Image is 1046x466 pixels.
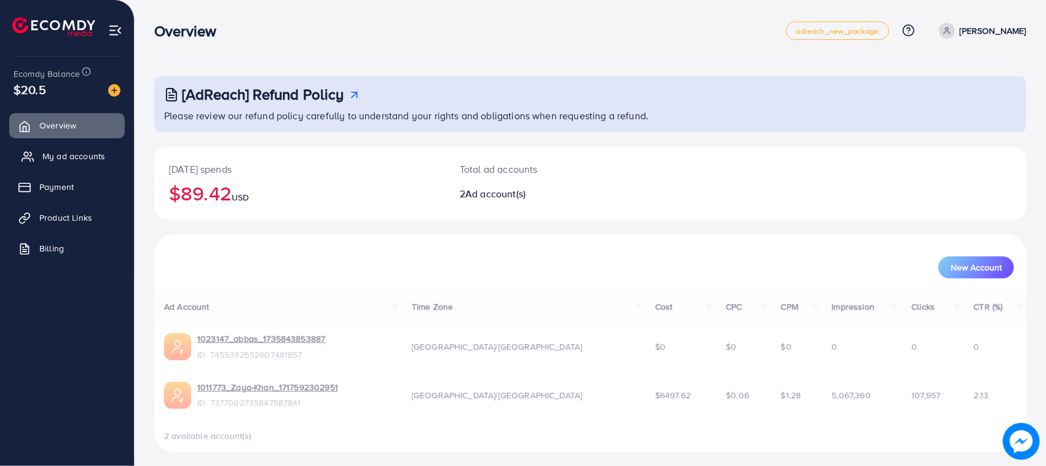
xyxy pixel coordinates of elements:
[108,23,122,38] img: menu
[14,81,46,98] span: $20.5
[9,144,125,168] a: My ad accounts
[9,236,125,261] a: Billing
[39,242,64,255] span: Billing
[39,211,92,224] span: Product Links
[154,22,226,40] h3: Overview
[232,191,249,203] span: USD
[465,187,525,200] span: Ad account(s)
[169,162,430,176] p: [DATE] spends
[786,22,889,40] a: adreach_new_package
[12,17,95,36] img: logo
[164,108,1019,123] p: Please review our refund policy carefully to understand your rights and obligations when requesti...
[934,23,1026,39] a: [PERSON_NAME]
[39,181,74,193] span: Payment
[39,119,76,132] span: Overview
[169,181,430,205] h2: $89.42
[182,85,344,103] h3: [AdReach] Refund Policy
[108,84,120,97] img: image
[951,263,1002,272] span: New Account
[9,175,125,199] a: Payment
[1003,423,1040,460] img: image
[9,113,125,138] a: Overview
[796,27,879,35] span: adreach_new_package
[460,188,648,200] h2: 2
[960,23,1026,38] p: [PERSON_NAME]
[14,68,80,80] span: Ecomdy Balance
[938,256,1014,278] button: New Account
[460,162,648,176] p: Total ad accounts
[42,150,105,162] span: My ad accounts
[9,205,125,230] a: Product Links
